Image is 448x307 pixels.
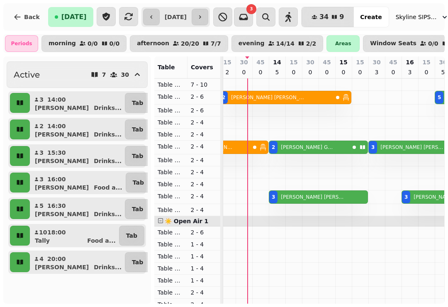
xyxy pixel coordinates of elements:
p: 45 [323,58,331,66]
p: 15 [290,58,297,66]
button: Back [7,7,46,27]
p: 1 - 4 [191,240,217,249]
span: 9 [339,14,344,20]
p: Table 207 [158,118,184,127]
p: Tab [132,205,143,213]
div: 2 [272,144,275,151]
p: 2 [224,68,231,76]
button: afternoon20/207/7 [130,35,228,52]
div: 3 [404,194,408,200]
p: 20 / 20 [181,41,199,46]
p: 1 - 4 [191,264,217,273]
p: 5 [440,68,446,76]
button: 516:30[PERSON_NAME]Drinks... [32,199,123,219]
button: 349 [302,7,354,27]
button: Tab [125,146,150,166]
button: 316:00[PERSON_NAME]Food a... [32,173,124,192]
p: 3 [39,149,44,157]
p: 2 - 6 [191,93,217,101]
p: [PERSON_NAME] [PERSON_NAME] [231,94,307,101]
p: Window Seats [370,40,416,47]
p: 15 [422,58,430,66]
p: 7 [102,72,106,78]
p: 2 / 2 [306,41,317,46]
p: Table 302 [158,240,184,249]
p: [PERSON_NAME] [PERSON_NAME] [281,194,345,200]
p: Table 210 [158,156,184,164]
p: [PERSON_NAME] [35,210,89,218]
p: Food a ... [94,183,122,192]
p: 2 - 4 [191,118,217,127]
p: Table 206 [158,106,184,115]
button: Tab [125,119,150,139]
p: [PERSON_NAME] [35,298,89,306]
span: Table [158,64,175,71]
p: Table 213 [158,192,184,200]
p: 14:00 [47,95,66,104]
p: 1 - 4 [191,276,217,285]
p: [PERSON_NAME] [35,104,89,112]
p: 4 [39,290,44,298]
p: Table 211 [158,168,184,176]
p: 15 [339,58,347,66]
button: 314:00[PERSON_NAME]Drinks... [32,93,123,113]
p: afternoon [137,40,169,47]
p: 30 [306,58,314,66]
p: Drinks ... [94,263,122,271]
span: Covers [191,64,213,71]
button: Tab [125,93,150,113]
span: Back [24,14,40,20]
p: 14 [273,58,281,66]
p: Table 306 [158,288,184,297]
p: 3 [373,68,380,76]
div: Periods [5,35,38,52]
p: Tab [133,178,144,187]
p: 0 / 0 [428,41,438,46]
p: 30 [121,72,129,78]
p: 45 [256,58,264,66]
p: 20:00 [47,255,66,263]
p: 2 - 4 [191,142,217,151]
p: 0 [290,68,297,76]
p: 16:30 [47,202,66,210]
p: Table 212 [158,180,184,188]
p: 0 [390,68,397,76]
button: 420:00[PERSON_NAME]Drinks... [32,252,123,272]
p: 2 - 4 [191,156,217,164]
p: 5 [274,68,280,76]
p: Drinks ... [94,130,122,139]
div: 3 [371,144,375,151]
p: 3 [39,95,44,104]
p: 1 - 4 [191,252,217,261]
p: Tab [126,231,137,240]
span: ☀️ Open Air 1 [165,218,208,224]
p: 7 - 10 [191,80,217,89]
p: Tab [132,258,143,266]
button: Active730 [7,61,148,88]
p: Tab [132,99,143,107]
p: 0 [340,68,347,76]
p: 30 [373,58,380,66]
p: 14 / 14 [276,41,295,46]
p: Table 205 [158,93,184,101]
button: Tab [125,252,150,272]
p: 3 [407,68,413,76]
button: [DATE] [48,7,93,27]
p: 0 [241,68,247,76]
p: 0 [357,68,363,76]
p: 16 [406,58,414,66]
p: [PERSON_NAME] [35,157,89,165]
button: Create [353,7,388,27]
p: 16:00 [47,175,66,183]
span: [DATE] [61,14,87,20]
button: 420:00[PERSON_NAME]Drinks... [32,287,123,307]
button: 315:30[PERSON_NAME]Drinks... [32,146,123,166]
p: 15:30 [47,149,66,157]
p: 0 [257,68,264,76]
p: 7 / 7 [211,41,221,46]
p: Table 301 [158,228,184,236]
p: 15 [223,58,231,66]
p: Drinks ... [94,157,122,165]
p: Tab [132,293,143,301]
div: 2 [222,94,225,101]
